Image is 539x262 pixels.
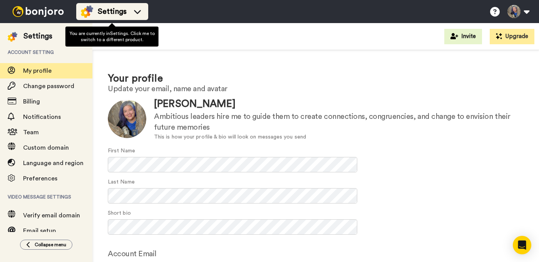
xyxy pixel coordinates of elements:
span: Language and region [23,160,84,166]
button: Invite [444,29,482,44]
span: My profile [23,68,52,74]
label: Last Name [108,178,135,186]
span: Custom domain [23,145,69,151]
button: Collapse menu [20,240,72,250]
span: Change password [23,83,74,89]
label: Short bio [108,209,131,217]
label: Account Email [108,248,157,260]
span: Billing [23,98,40,105]
span: Collapse menu [35,242,66,248]
span: Team [23,129,39,135]
button: Upgrade [490,29,534,44]
div: Ambitious leaders hire me to guide them to create connections, congruencies, and change to envisi... [154,111,524,133]
div: This is how your profile & bio will look on messages you send [154,133,524,141]
span: Settings [98,6,127,17]
img: settings-colored.svg [8,32,17,42]
img: settings-colored.svg [81,5,93,18]
label: First Name [108,147,135,155]
div: Settings [23,31,52,42]
span: Notifications [23,114,61,120]
h2: Update your email, name and avatar [108,85,524,93]
span: Email setup [23,228,56,234]
h1: Your profile [108,73,524,84]
span: Verify email domain [23,212,80,219]
img: bj-logo-header-white.svg [9,6,67,17]
div: [PERSON_NAME] [154,97,524,111]
div: Open Intercom Messenger [513,236,531,254]
span: Preferences [23,175,57,182]
span: You are currently in Settings . Click me to switch to a different product. [69,31,154,42]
